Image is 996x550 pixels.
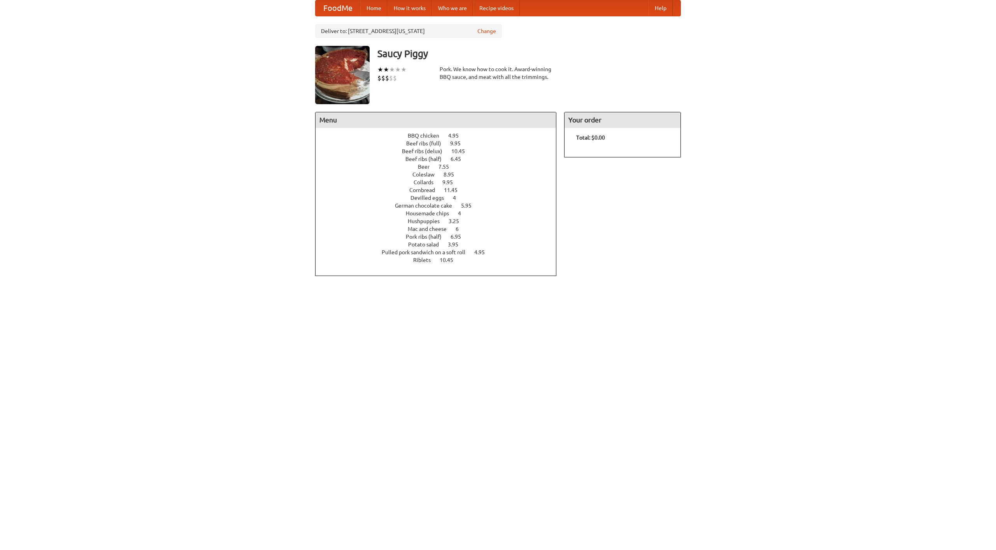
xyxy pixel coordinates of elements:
a: Pulled pork sandwich on a soft roll 4.95 [382,249,499,255]
span: Devilled eggs [410,195,452,201]
li: ★ [401,65,407,74]
span: Housemade chips [406,210,457,217]
span: 4 [458,210,469,217]
span: Mac and cheese [408,226,454,232]
span: Pulled pork sandwich on a soft roll [382,249,473,255]
span: Beer [418,164,437,170]
a: Mac and cheese 6 [408,226,473,232]
a: Potato salad 3.95 [408,241,473,248]
span: Collards [414,179,441,185]
li: ★ [383,65,389,74]
li: $ [393,74,397,82]
span: 11.45 [444,187,465,193]
span: Riblets [413,257,438,263]
h3: Saucy Piggy [377,46,681,61]
span: Beef ribs (delux) [402,148,450,154]
span: Beef ribs (half) [405,156,449,162]
a: German chocolate cake 5.95 [395,203,486,209]
li: ★ [377,65,383,74]
div: Pork. We know how to cook it. Award-winning BBQ sauce, and meat with all the trimmings. [440,65,556,81]
div: Deliver to: [STREET_ADDRESS][US_STATE] [315,24,502,38]
a: Who we are [432,0,473,16]
span: Potato salad [408,241,447,248]
span: Beef ribs (full) [406,140,449,147]
a: Collards 9.95 [414,179,467,185]
span: 6 [456,226,466,232]
span: German chocolate cake [395,203,460,209]
h4: Menu [316,112,556,128]
span: Hushpuppies [408,218,447,224]
li: $ [381,74,385,82]
span: 9.95 [442,179,461,185]
span: 3.25 [449,218,467,224]
a: Beer 7.55 [418,164,463,170]
a: Beef ribs (delux) 10.45 [402,148,479,154]
a: Coleslaw 8.95 [412,171,468,178]
a: How it works [388,0,432,16]
span: 4 [453,195,464,201]
span: 7.55 [438,164,457,170]
span: 6.45 [451,156,469,162]
a: Hushpuppies 3.25 [408,218,473,224]
span: 9.95 [450,140,468,147]
span: 10.45 [440,257,461,263]
img: angular.jpg [315,46,370,104]
a: Help [649,0,673,16]
a: Devilled eggs 4 [410,195,470,201]
a: Beef ribs (half) 6.45 [405,156,475,162]
a: Pork ribs (half) 6.95 [406,234,475,240]
li: $ [389,74,393,82]
li: $ [385,74,389,82]
a: Housemade chips 4 [406,210,475,217]
span: Cornbread [409,187,443,193]
span: Coleslaw [412,171,442,178]
span: 3.95 [448,241,466,248]
span: 4.95 [448,133,466,139]
span: 10.45 [451,148,473,154]
h4: Your order [565,112,680,128]
span: Pork ribs (half) [406,234,449,240]
a: FoodMe [316,0,360,16]
span: 8.95 [444,171,462,178]
span: 6.95 [451,234,469,240]
b: Total: $0.00 [576,134,605,141]
span: 4.95 [474,249,493,255]
a: Beef ribs (full) 9.95 [406,140,475,147]
li: ★ [395,65,401,74]
a: BBQ chicken 4.95 [408,133,473,139]
li: ★ [389,65,395,74]
a: Cornbread 11.45 [409,187,472,193]
span: BBQ chicken [408,133,447,139]
span: 5.95 [461,203,479,209]
a: Recipe videos [473,0,520,16]
a: Change [477,27,496,35]
a: Home [360,0,388,16]
a: Riblets 10.45 [413,257,468,263]
li: $ [377,74,381,82]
